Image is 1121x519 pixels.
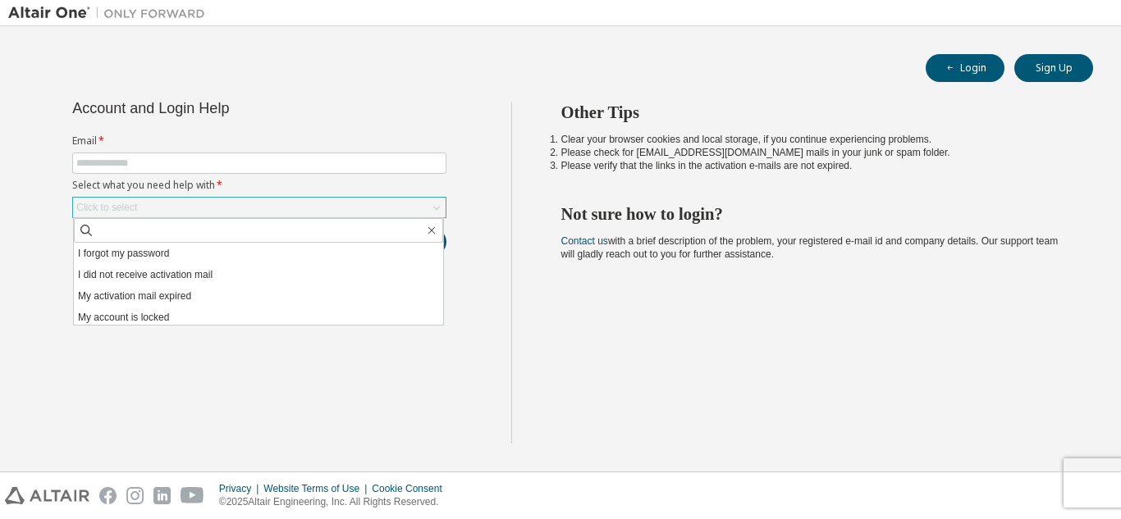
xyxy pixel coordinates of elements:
a: Contact us [561,235,608,247]
div: Click to select [73,198,446,217]
h2: Other Tips [561,102,1064,123]
span: with a brief description of the problem, your registered e-mail id and company details. Our suppo... [561,235,1059,260]
li: Please verify that the links in the activation e-mails are not expired. [561,159,1064,172]
div: Account and Login Help [72,102,372,115]
p: © 2025 Altair Engineering, Inc. All Rights Reserved. [219,495,452,509]
h2: Not sure how to login? [561,203,1064,225]
li: Please check for [EMAIL_ADDRESS][DOMAIN_NAME] mails in your junk or spam folder. [561,146,1064,159]
label: Select what you need help with [72,179,446,192]
div: Click to select [76,201,137,214]
div: Privacy [219,482,263,495]
img: Altair One [8,5,213,21]
img: linkedin.svg [153,487,171,504]
img: facebook.svg [99,487,117,504]
li: Clear your browser cookies and local storage, if you continue experiencing problems. [561,133,1064,146]
img: instagram.svg [126,487,144,504]
img: youtube.svg [181,487,204,504]
div: Cookie Consent [372,482,451,495]
img: altair_logo.svg [5,487,89,504]
button: Sign Up [1014,54,1093,82]
li: I forgot my password [74,243,443,264]
label: Email [72,134,446,148]
div: Website Terms of Use [263,482,372,495]
button: Login [926,54,1004,82]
